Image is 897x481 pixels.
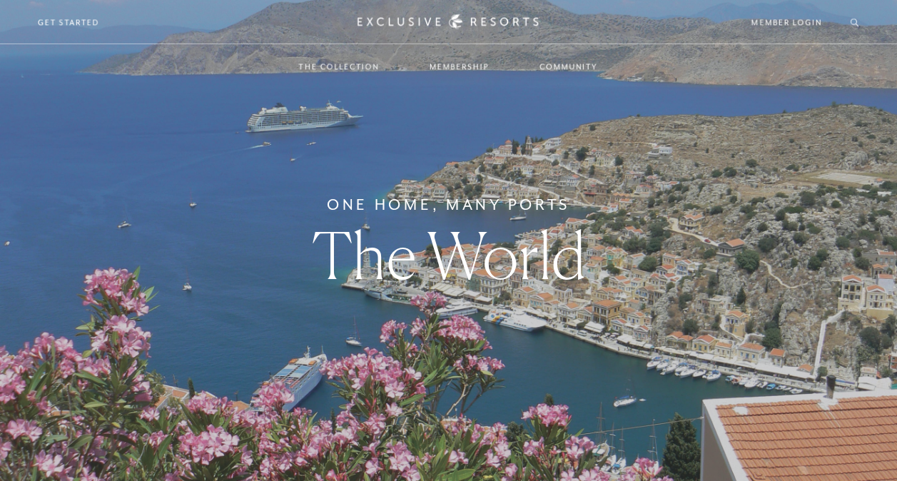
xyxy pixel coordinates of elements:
a: Membership [415,46,504,87]
a: Member Login [751,16,822,29]
a: The Collection [285,46,394,87]
a: Community [525,46,612,87]
h1: The World [312,223,586,288]
h6: One Home, Many Ports [327,193,570,216]
a: Get Started [38,16,100,29]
